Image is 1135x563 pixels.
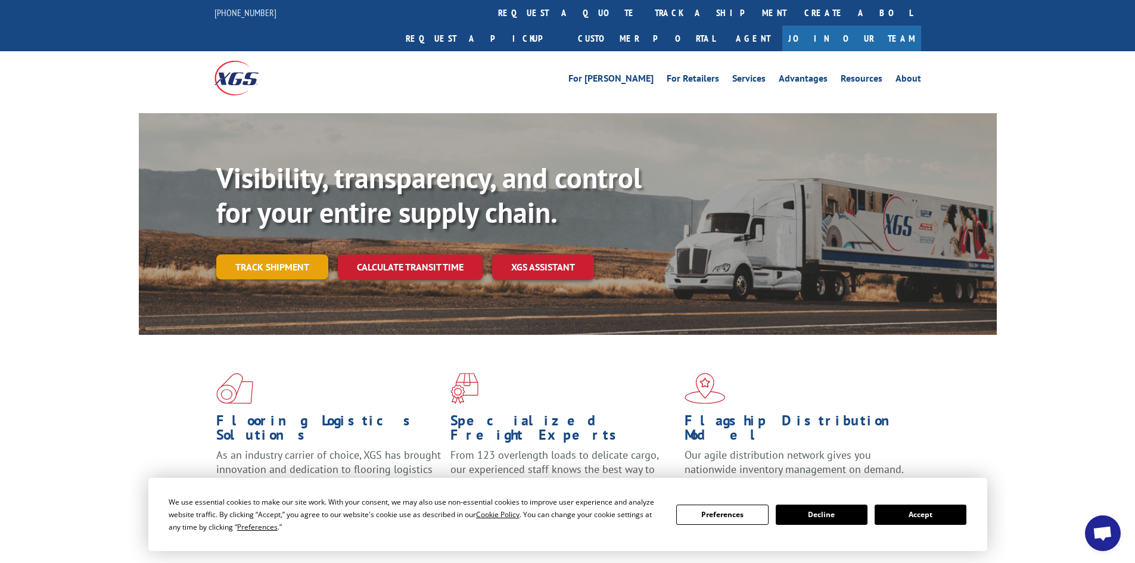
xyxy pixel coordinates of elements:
[782,26,921,51] a: Join Our Team
[676,505,768,525] button: Preferences
[875,505,966,525] button: Accept
[895,74,921,87] a: About
[476,509,520,520] span: Cookie Policy
[732,74,766,87] a: Services
[450,373,478,404] img: xgs-icon-focused-on-flooring-red
[237,522,278,532] span: Preferences
[569,26,724,51] a: Customer Portal
[397,26,569,51] a: Request a pickup
[214,7,276,18] a: [PHONE_NUMBER]
[841,74,882,87] a: Resources
[148,478,987,551] div: Cookie Consent Prompt
[667,74,719,87] a: For Retailers
[169,496,662,533] div: We use essential cookies to make our site work. With your consent, we may also use non-essential ...
[216,159,642,231] b: Visibility, transparency, and control for your entire supply chain.
[779,74,828,87] a: Advantages
[450,448,676,501] p: From 123 overlength loads to delicate cargo, our experienced staff knows the best way to move you...
[724,26,782,51] a: Agent
[1085,515,1121,551] div: Open chat
[216,413,441,448] h1: Flooring Logistics Solutions
[685,448,904,476] span: Our agile distribution network gives you nationwide inventory management on demand.
[216,448,441,490] span: As an industry carrier of choice, XGS has brought innovation and dedication to flooring logistics...
[450,413,676,448] h1: Specialized Freight Experts
[216,373,253,404] img: xgs-icon-total-supply-chain-intelligence-red
[568,74,654,87] a: For [PERSON_NAME]
[492,254,594,280] a: XGS ASSISTANT
[776,505,867,525] button: Decline
[338,254,483,280] a: Calculate transit time
[685,373,726,404] img: xgs-icon-flagship-distribution-model-red
[216,254,328,279] a: Track shipment
[685,413,910,448] h1: Flagship Distribution Model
